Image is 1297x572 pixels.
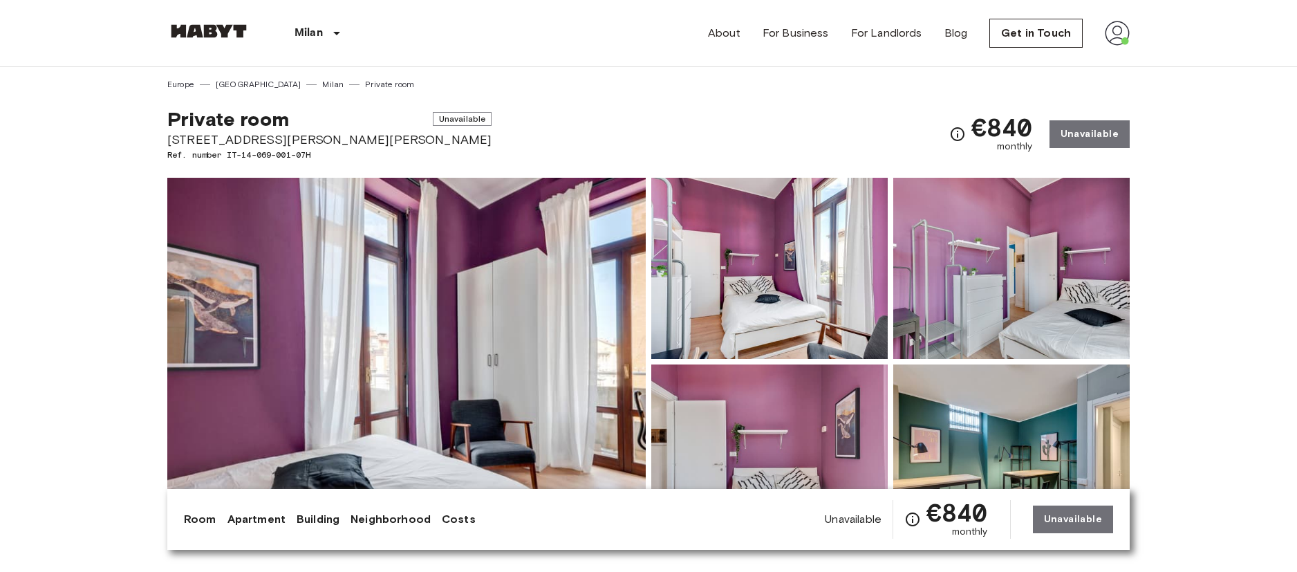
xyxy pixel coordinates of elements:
[297,511,339,528] a: Building
[825,512,881,527] span: Unavailable
[167,178,646,546] img: Marketing picture of unit IT-14-069-001-07H
[227,511,286,528] a: Apartment
[295,25,323,41] p: Milan
[365,78,414,91] a: Private room
[351,511,431,528] a: Neighborhood
[763,25,829,41] a: For Business
[322,78,344,91] a: Milan
[926,500,988,525] span: €840
[433,112,492,126] span: Unavailable
[167,107,289,131] span: Private room
[944,25,968,41] a: Blog
[216,78,301,91] a: [GEOGRAPHIC_DATA]
[989,19,1083,48] a: Get in Touch
[1105,21,1130,46] img: avatar
[893,365,1130,546] img: Picture of unit IT-14-069-001-07H
[708,25,740,41] a: About
[997,140,1033,154] span: monthly
[651,365,888,546] img: Picture of unit IT-14-069-001-07H
[167,78,194,91] a: Europe
[184,511,216,528] a: Room
[949,126,966,142] svg: Check cost overview for full price breakdown. Please note that discounts apply to new joiners onl...
[893,178,1130,359] img: Picture of unit IT-14-069-001-07H
[952,525,988,539] span: monthly
[167,131,492,149] span: [STREET_ADDRESS][PERSON_NAME][PERSON_NAME]
[442,511,476,528] a: Costs
[971,115,1033,140] span: €840
[851,25,922,41] a: For Landlords
[904,511,921,528] svg: Check cost overview for full price breakdown. Please note that discounts apply to new joiners onl...
[167,149,492,161] span: Ref. number IT-14-069-001-07H
[167,24,250,38] img: Habyt
[651,178,888,359] img: Picture of unit IT-14-069-001-07H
